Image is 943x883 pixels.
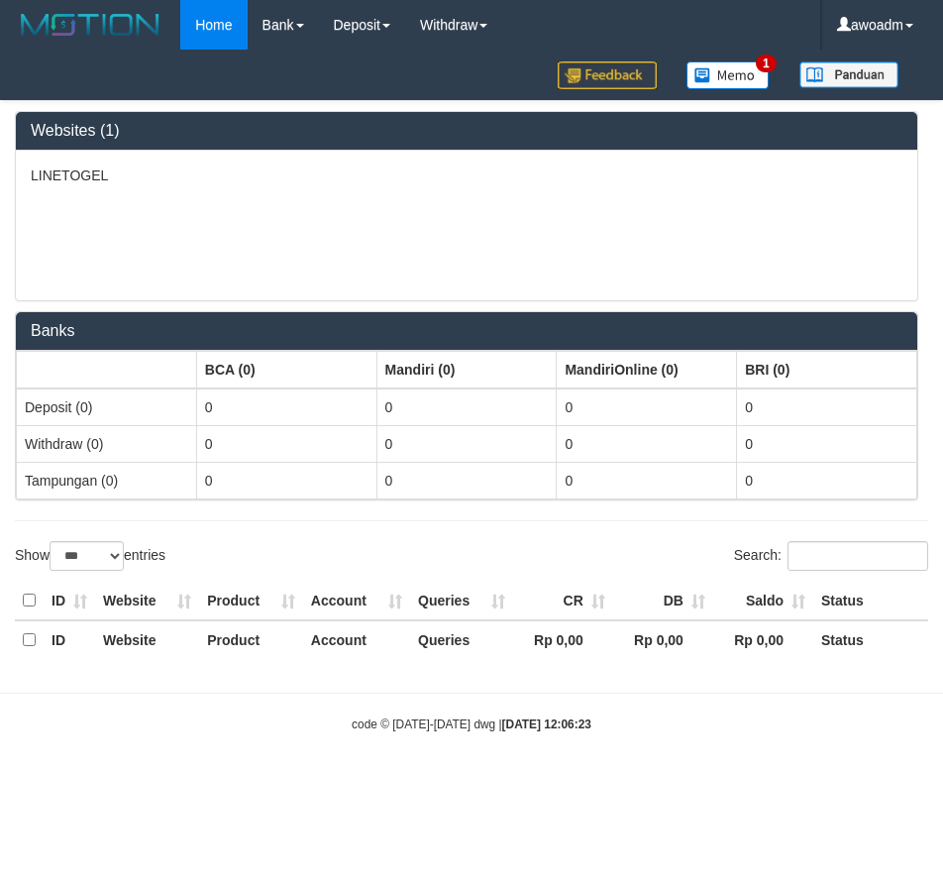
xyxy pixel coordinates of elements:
[410,620,513,659] th: Queries
[15,541,165,571] label: Show entries
[17,351,197,388] th: Group: activate to sort column ascending
[502,717,591,731] strong: [DATE] 12:06:23
[44,620,95,659] th: ID
[613,620,713,659] th: Rp 0,00
[557,425,737,462] td: 0
[557,351,737,388] th: Group: activate to sort column ascending
[199,620,303,659] th: Product
[737,425,917,462] td: 0
[196,425,376,462] td: 0
[95,582,199,620] th: Website
[737,462,917,498] td: 0
[376,351,557,388] th: Group: activate to sort column ascending
[410,582,513,620] th: Queries
[513,582,613,620] th: CR
[713,620,813,659] th: Rp 0,00
[31,322,902,340] h3: Banks
[50,541,124,571] select: Showentries
[737,351,917,388] th: Group: activate to sort column ascending
[196,388,376,426] td: 0
[303,582,410,620] th: Account
[196,351,376,388] th: Group: activate to sort column ascending
[813,620,928,659] th: Status
[713,582,813,620] th: Saldo
[376,388,557,426] td: 0
[17,462,197,498] td: Tampungan (0)
[31,122,902,140] h3: Websites (1)
[557,388,737,426] td: 0
[376,425,557,462] td: 0
[799,61,898,88] img: panduan.png
[17,388,197,426] td: Deposit (0)
[734,541,928,571] label: Search:
[813,582,928,620] th: Status
[672,50,785,100] a: 1
[613,582,713,620] th: DB
[737,388,917,426] td: 0
[513,620,613,659] th: Rp 0,00
[352,717,591,731] small: code © [DATE]-[DATE] dwg |
[196,462,376,498] td: 0
[787,541,928,571] input: Search:
[15,10,165,40] img: MOTION_logo.png
[95,620,199,659] th: Website
[31,166,902,185] p: LINETOGEL
[303,620,410,659] th: Account
[557,462,737,498] td: 0
[756,55,777,72] span: 1
[199,582,303,620] th: Product
[17,425,197,462] td: Withdraw (0)
[686,61,770,89] img: Button%20Memo.svg
[44,582,95,620] th: ID
[558,61,657,89] img: Feedback.jpg
[376,462,557,498] td: 0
